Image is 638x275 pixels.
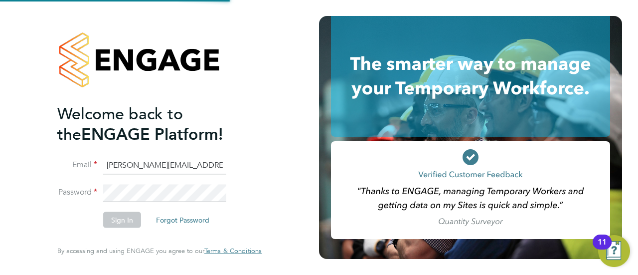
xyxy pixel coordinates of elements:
[598,242,607,255] div: 11
[57,247,262,255] span: By accessing and using ENGAGE you agree to our
[204,247,262,255] a: Terms & Conditions
[57,159,97,170] label: Email
[103,156,226,174] input: Enter your work email...
[57,187,97,198] label: Password
[103,212,141,228] button: Sign In
[57,104,183,144] span: Welcome back to the
[598,235,630,267] button: Open Resource Center, 11 new notifications
[148,212,217,228] button: Forgot Password
[204,247,262,255] span: Terms & Conditions
[57,103,252,144] h2: ENGAGE Platform!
